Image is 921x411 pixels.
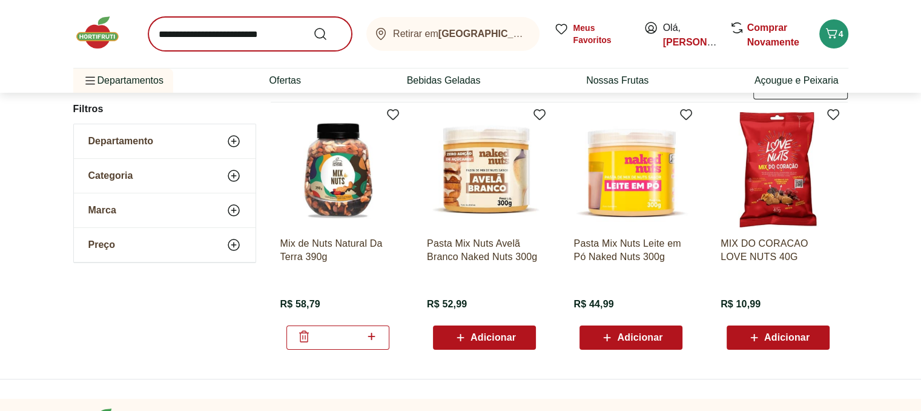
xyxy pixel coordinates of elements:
[280,298,320,311] span: R$ 58,79
[579,326,682,350] button: Adicionar
[313,27,342,41] button: Submit Search
[663,21,717,50] span: Olá,
[764,333,810,343] span: Adicionar
[73,15,134,51] img: Hortifruti
[393,28,527,39] span: Retirar em
[88,170,133,182] span: Categoria
[269,73,300,88] a: Ofertas
[148,17,352,51] input: search
[586,73,649,88] a: Nossas Frutas
[88,135,154,147] span: Departamento
[663,37,744,47] a: [PERSON_NAME]
[407,73,481,88] a: Bebidas Geladas
[839,29,843,39] span: 4
[74,193,256,227] button: Marca
[88,204,116,216] span: Marca
[427,112,542,227] img: Pasta Mix Nuts Avelã Branco Naked Nuts 300g
[721,237,836,264] a: MIX DO CORACAO LOVE NUTS 40G
[819,19,848,48] button: Carrinho
[747,22,799,47] a: Comprar Novamente
[83,66,163,95] span: Departamentos
[73,97,256,121] h2: Filtros
[366,17,540,51] button: Retirar em[GEOGRAPHIC_DATA]/[GEOGRAPHIC_DATA]
[438,28,648,39] b: [GEOGRAPHIC_DATA]/[GEOGRAPHIC_DATA]
[573,237,688,264] a: Pasta Mix Nuts Leite em Pó Naked Nuts 300g
[573,298,613,311] span: R$ 44,99
[433,326,536,350] button: Adicionar
[617,333,662,343] span: Adicionar
[88,239,115,251] span: Preço
[470,333,516,343] span: Adicionar
[554,22,629,46] a: Meus Favoritos
[74,124,256,158] button: Departamento
[721,298,761,311] span: R$ 10,99
[721,112,836,227] img: MIX DO CORACAO LOVE NUTS 40G
[83,66,97,95] button: Menu
[427,237,542,264] a: Pasta Mix Nuts Avelã Branco Naked Nuts 300g
[573,112,688,227] img: Pasta Mix Nuts Leite em Pó Naked Nuts 300g
[727,326,830,350] button: Adicionar
[754,73,839,88] a: Açougue e Peixaria
[74,228,256,262] button: Preço
[280,237,395,264] a: Mix de Nuts Natural Da Terra 390g
[280,112,395,227] img: Mix de Nuts Natural Da Terra 390g
[573,22,629,46] span: Meus Favoritos
[427,298,467,311] span: R$ 52,99
[74,159,256,193] button: Categoria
